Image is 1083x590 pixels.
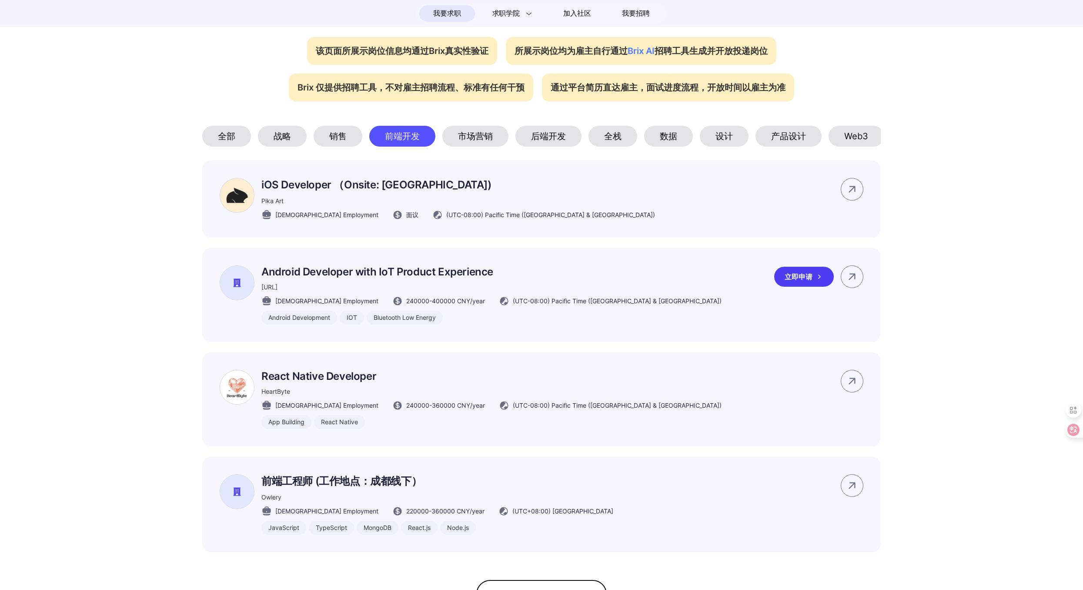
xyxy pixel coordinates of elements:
div: 数据 [644,126,693,147]
span: 240000 - 360000 CNY /year [406,401,485,410]
span: (UTC+08:00) [GEOGRAPHIC_DATA] [512,506,613,516]
span: Pika Art [261,197,284,204]
div: 全部 [202,126,251,147]
div: IOT [340,311,364,325]
div: 后端开发 [515,126,582,147]
div: 市场营销 [442,126,508,147]
div: 销售 [314,126,362,147]
p: 前端工程师 (工作地点：成都线下） [261,474,613,488]
div: JavaScript [261,521,306,535]
span: (UTC-08:00) Pacific Time ([GEOGRAPHIC_DATA] & [GEOGRAPHIC_DATA]) [513,401,722,410]
div: 该页面所展示岗位信息均通过Brix真实性验证 [307,37,497,65]
div: React Native [314,415,365,429]
span: 240000 - 400000 CNY /year [406,296,485,305]
div: MongoDB [357,521,398,535]
div: Node.js [440,521,476,535]
span: 我要求职 [433,7,461,20]
div: 所展示岗位均为雇主自行通过 招聘工具生成并开放投递岗位 [506,37,776,65]
span: HeartByte [261,388,290,395]
div: Bluetooth Low Energy [367,311,443,325]
span: (UTC-08:00) Pacific Time ([GEOGRAPHIC_DATA] & [GEOGRAPHIC_DATA]) [446,210,655,219]
span: 加入社区 [563,7,591,20]
a: 立即申请 [774,267,841,287]
span: [URL] [261,283,277,291]
span: [DEMOGRAPHIC_DATA] Employment [275,296,378,305]
span: 220000 - 360000 CNY /year [406,506,485,516]
p: React Native Developer [261,370,722,382]
span: Brix AI [628,46,655,56]
div: Web3 [829,126,884,147]
span: 我要招聘 [622,8,649,19]
div: 战略 [258,126,307,147]
div: TypeScript [309,521,354,535]
span: [DEMOGRAPHIC_DATA] Employment [275,401,378,410]
div: 立即申请 [774,267,834,287]
p: iOS Developer （Onsite: [GEOGRAPHIC_DATA]) [261,178,655,192]
div: React.js [401,521,438,535]
div: Brix 仅提供招聘工具，不对雇主招聘流程、标准有任何干预 [289,74,533,101]
div: App Building [261,415,311,429]
div: 设计 [700,126,749,147]
div: Android Development [261,311,337,325]
div: 产品设计 [755,126,822,147]
span: Owlery [261,493,281,501]
div: 通过平台简历直达雇主，面试进度流程，开放时间以雇主为准 [542,74,794,101]
span: [DEMOGRAPHIC_DATA] Employment [275,210,378,219]
p: Android Developer with IoT Product Experience [261,265,722,278]
span: (UTC-08:00) Pacific Time ([GEOGRAPHIC_DATA] & [GEOGRAPHIC_DATA]) [513,296,722,305]
span: 求职学院 [492,8,520,19]
span: [DEMOGRAPHIC_DATA] Employment [275,506,378,516]
div: 前端开发 [369,126,435,147]
span: 面议 [406,210,418,219]
div: 全栈 [588,126,637,147]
